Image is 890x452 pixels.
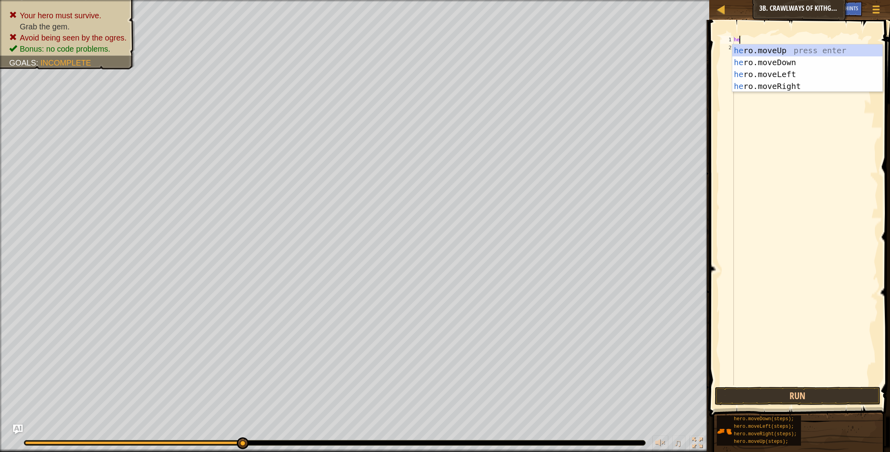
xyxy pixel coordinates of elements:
[720,44,734,52] div: 2
[717,424,732,439] img: portrait.png
[674,437,682,449] span: ♫
[9,10,126,21] li: Your hero must survive.
[715,387,881,405] button: Run
[866,2,886,20] button: Show game menu
[734,439,788,444] span: hero.moveUp(steps);
[820,2,841,16] button: Ask AI
[20,11,101,20] span: Your hero must survive.
[652,436,668,452] button: Adjust volume
[845,4,858,12] span: Hints
[689,436,705,452] button: Toggle fullscreen
[734,424,794,429] span: hero.moveLeft(steps);
[9,58,36,67] span: Goals
[9,32,126,43] li: Avoid being seen by the ogres.
[36,58,41,67] span: :
[20,44,110,53] span: Bonus: no code problems.
[734,431,797,437] span: hero.moveRight(steps);
[13,425,23,434] button: Ask AI
[9,43,126,54] li: Bonus: no code problems.
[9,21,126,32] li: Grab the gem.
[20,22,70,31] span: Grab the gem.
[734,416,794,422] span: hero.moveDown(steps);
[824,4,837,12] span: Ask AI
[720,36,734,44] div: 1
[41,58,91,67] span: Incomplete
[672,436,686,452] button: ♫
[20,33,127,42] span: Avoid being seen by the ogres.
